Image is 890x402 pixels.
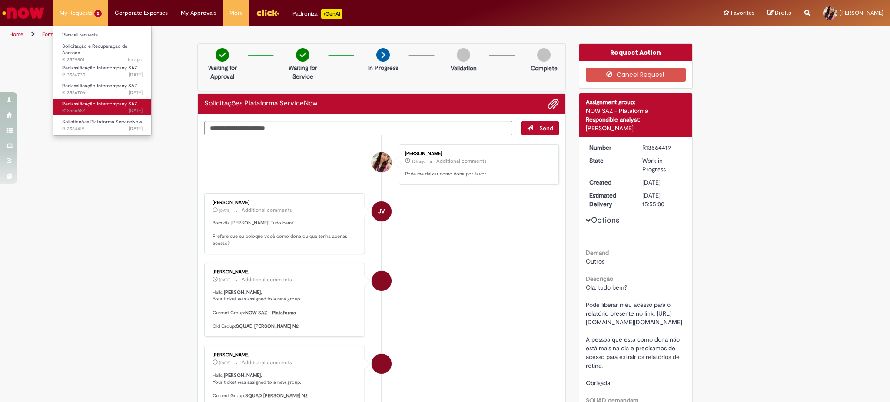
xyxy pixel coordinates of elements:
span: Reclassificação Intercompany SAZ [62,65,137,71]
img: arrow-next.png [376,48,390,62]
span: JV [378,201,385,222]
img: check-circle-green.png [296,48,309,62]
time: 25/09/2025 13:49:05 [129,89,143,96]
img: click_logo_yellow_360x200.png [256,6,279,19]
p: In Progress [368,63,398,72]
span: My Approvals [181,9,216,17]
div: R13564419 [642,143,683,152]
div: [PERSON_NAME] [213,353,357,358]
div: Joao Viana [372,201,392,221]
span: More [229,9,243,17]
h2: Solicitações Plataforma ServiceNow Ticket history [204,100,318,108]
span: Reclassificação Intercompany SAZ [62,101,137,107]
button: Send [521,121,559,135]
p: Pode me deixar como dona por favor [405,171,550,178]
p: Waiting for Approval [201,63,243,81]
b: [PERSON_NAME] [224,372,261,379]
time: 25/09/2025 13:43:31 [129,107,143,114]
time: 29/09/2025 11:01:22 [412,159,425,164]
span: Solicitação e Recuperação de Acessos [62,43,127,56]
span: Drafts [775,9,791,17]
small: Additional comments [242,207,292,214]
a: Drafts [767,9,791,17]
span: Reclassificação Intercompany SAZ [62,82,137,89]
span: [DATE] [129,72,143,78]
time: 25/09/2025 10:31:49 [219,208,231,213]
span: R13564419 [62,125,143,132]
div: Padroniza [292,9,342,19]
div: Work in Progress [642,156,683,174]
img: img-circle-grey.png [537,48,551,62]
span: Solicitações Plataforma ServiceNow [62,119,142,125]
time: 25/09/2025 08:34:11 [219,277,231,283]
p: +GenAi [321,9,342,19]
a: Formulário de Atendimento [42,31,106,38]
time: 24/09/2025 17:25:24 [642,178,661,186]
span: Olá, tudo bem? Pode liberar meu acesso para o relatório presente no link: [URL][DOMAIN_NAME][DOMA... [586,283,682,387]
div: Assignment group: [586,98,686,106]
span: [DATE] [219,277,231,283]
button: Cancel Request [586,68,686,82]
div: Caio Carvalho [372,271,392,291]
span: [DATE] [129,89,143,96]
b: SQUAD [PERSON_NAME] N2 [245,392,308,399]
div: NOW SAZ - Plataforma [586,106,686,115]
dt: Estimated Delivery [583,191,636,208]
span: R13566682 [62,107,143,114]
img: img-circle-grey.png [457,48,470,62]
span: [DATE] [219,360,231,366]
div: Responsible analyst: [586,115,686,124]
img: check-circle-green.png [216,48,229,62]
time: 24/09/2025 17:25:25 [129,125,143,132]
textarea: Type your message here... [204,121,512,135]
a: Open R13566682 : Reclassificação Intercompany SAZ [53,99,151,115]
p: Waiting for Service [282,63,324,81]
a: Open R13579801 : Solicitação e Recuperação de Acessos [53,42,151,60]
b: Descrição [586,275,613,283]
b: Demand [586,249,609,257]
div: Laura Gabriele Da Silva [372,152,392,172]
span: [DATE] [129,125,143,132]
button: Add attachments [548,98,559,109]
span: [PERSON_NAME] [840,9,883,16]
small: Additional comments [242,276,292,283]
ul: Page breadcrumbs [7,26,587,43]
div: [DATE] 15:55:00 [642,191,683,208]
p: Validation [451,64,477,72]
p: Bom dia [PERSON_NAME]! Tudo bem? Prefere que eu coloque você como dona ou que tenha apenas acesso? [213,220,357,247]
span: [DATE] [642,178,661,186]
img: ServiceNow [1,4,46,22]
div: [PERSON_NAME] [213,200,357,205]
b: NOW SAZ - Plataforma [245,310,296,316]
a: Home [10,31,23,38]
div: 24/09/2025 17:25:24 [642,178,683,187]
p: Complete [531,64,558,72]
div: [PERSON_NAME] [586,124,686,132]
span: 5 [94,10,102,17]
a: Open R13566730 : Reclassificação Intercompany SAZ [53,63,151,79]
span: R13579801 [62,56,143,63]
span: 1m ago [127,56,143,63]
a: View all requests [53,30,151,40]
a: Open R13566706 : Reclassificação Intercompany SAZ [53,81,151,97]
span: Favorites [731,9,754,17]
span: Send [539,124,553,132]
time: 25/09/2025 08:33:57 [219,360,231,366]
div: Request Action [579,44,693,61]
p: Hello, , Your ticket was assigned to a new group. Current Group: Old Group: [213,289,357,330]
dt: Created [583,178,636,187]
a: Open R13564419 : Solicitações Plataforma ServiceNow [53,117,151,133]
div: Caio Carvalho [372,354,392,374]
span: R13566730 [62,72,143,79]
dt: Number [583,143,636,152]
div: [PERSON_NAME] [213,270,357,275]
span: [DATE] [219,208,231,213]
span: My Requests [60,9,93,17]
span: 22h ago [412,159,425,164]
span: [DATE] [129,107,143,114]
ul: My Requests [53,26,152,136]
small: Additional comments [436,158,487,165]
div: [PERSON_NAME] [405,151,550,156]
span: Outros [586,257,604,265]
time: 25/09/2025 13:53:17 [129,72,143,78]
